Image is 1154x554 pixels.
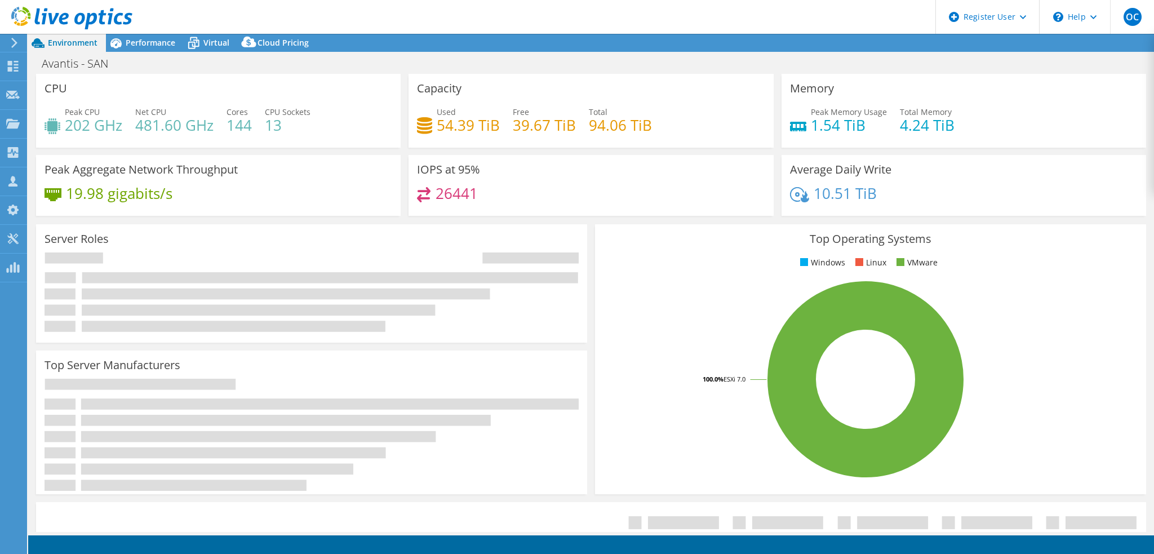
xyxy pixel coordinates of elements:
[135,119,214,131] h4: 481.60 GHz
[126,37,175,48] span: Performance
[45,163,238,176] h3: Peak Aggregate Network Throughput
[48,37,97,48] span: Environment
[436,187,478,200] h4: 26441
[703,375,724,383] tspan: 100.0%
[135,107,166,117] span: Net CPU
[417,82,461,95] h3: Capacity
[37,57,126,70] h1: Avantis - SAN
[894,256,938,269] li: VMware
[66,187,172,200] h4: 19.98 gigabits/s
[227,119,252,131] h4: 144
[790,82,834,95] h3: Memory
[227,107,248,117] span: Cores
[1124,8,1142,26] span: OC
[203,37,229,48] span: Virtual
[797,256,845,269] li: Windows
[603,233,1138,245] h3: Top Operating Systems
[45,82,67,95] h3: CPU
[589,107,607,117] span: Total
[1053,12,1063,22] svg: \n
[45,359,180,371] h3: Top Server Manufacturers
[790,163,891,176] h3: Average Daily Write
[814,187,877,200] h4: 10.51 TiB
[853,256,886,269] li: Linux
[65,119,122,131] h4: 202 GHz
[724,375,745,383] tspan: ESXi 7.0
[265,107,310,117] span: CPU Sockets
[811,119,887,131] h4: 1.54 TiB
[811,107,887,117] span: Peak Memory Usage
[589,119,652,131] h4: 94.06 TiB
[265,119,310,131] h4: 13
[65,107,100,117] span: Peak CPU
[900,119,955,131] h4: 4.24 TiB
[45,233,109,245] h3: Server Roles
[437,107,456,117] span: Used
[437,119,500,131] h4: 54.39 TiB
[513,119,576,131] h4: 39.67 TiB
[513,107,529,117] span: Free
[258,37,309,48] span: Cloud Pricing
[417,163,480,176] h3: IOPS at 95%
[900,107,952,117] span: Total Memory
